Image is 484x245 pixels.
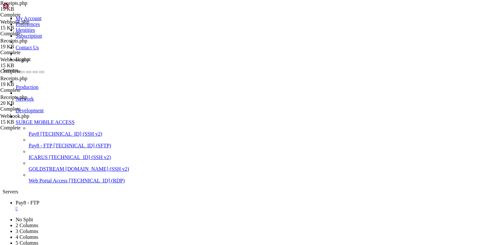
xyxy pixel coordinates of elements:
[0,31,65,37] div: Complete
[0,94,65,106] span: Receipts.php
[0,125,65,131] div: Complete
[0,76,65,87] span: Receipts.php
[0,94,27,100] span: Receipts.php
[0,63,65,68] div: 15 KB
[0,119,65,125] div: 15 KB
[0,113,29,119] span: Webhook.php
[0,19,29,25] span: Webhook.php
[0,44,65,50] div: 19 KB
[0,87,65,93] div: Complete
[0,50,65,55] div: Complete
[0,81,65,87] div: 19 KB
[0,57,65,68] span: Webhook.php
[0,6,65,12] div: 19 KB
[0,100,65,106] div: 20 KB
[0,106,65,112] div: Complete
[0,19,65,31] span: Webhook.php
[0,0,27,6] span: Receipts.php
[0,0,65,12] span: Receipts.php
[0,57,29,62] span: Webhook.php
[0,25,65,31] div: 15 KB
[0,68,65,74] div: Complete
[0,113,65,125] span: Webhook.php
[0,76,27,81] span: Receipts.php
[0,12,65,18] div: Complete
[0,38,27,43] span: Receipts.php
[0,38,65,50] span: Receipts.php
